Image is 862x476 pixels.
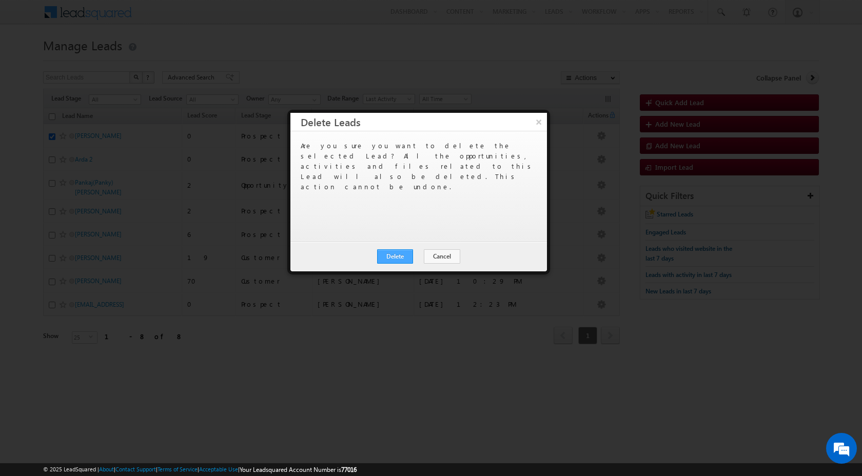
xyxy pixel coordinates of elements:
button: Delete [377,249,413,264]
a: Acceptable Use [199,466,238,472]
span: Your Leadsquared Account Number is [240,466,357,473]
h3: Delete Leads [301,113,547,131]
button: × [531,113,547,131]
a: Contact Support [115,466,156,472]
span: © 2025 LeadSquared | | | | | [43,465,357,474]
a: Terms of Service [158,466,198,472]
span: 77016 [341,466,357,473]
div: Are you sure you want to delete the selected Lead? All the opportunities, activities and files re... [301,141,535,192]
a: About [99,466,114,472]
button: Cancel [424,249,460,264]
